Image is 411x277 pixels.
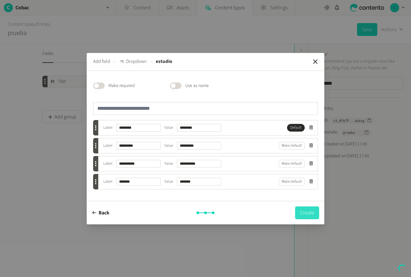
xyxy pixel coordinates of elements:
label: Label [103,125,112,131]
button: Make default [279,178,305,186]
label: Make required [109,82,135,89]
label: Value [164,125,173,131]
button: Make default [279,160,305,168]
label: Use as name [185,82,209,89]
span: ― [149,58,153,65]
label: Value [164,143,173,149]
label: Value [164,179,173,185]
button: Create [295,206,319,219]
label: Label [103,161,112,167]
label: Label [103,179,112,185]
span: Add field [93,58,110,65]
label: Label [103,143,112,149]
span: ― [113,58,117,65]
label: Value [164,161,173,167]
span: Default [287,124,305,132]
button: Back [92,206,109,219]
span: estudio [156,58,172,65]
span: Dropdown [126,58,147,65]
button: Make default [279,142,305,150]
